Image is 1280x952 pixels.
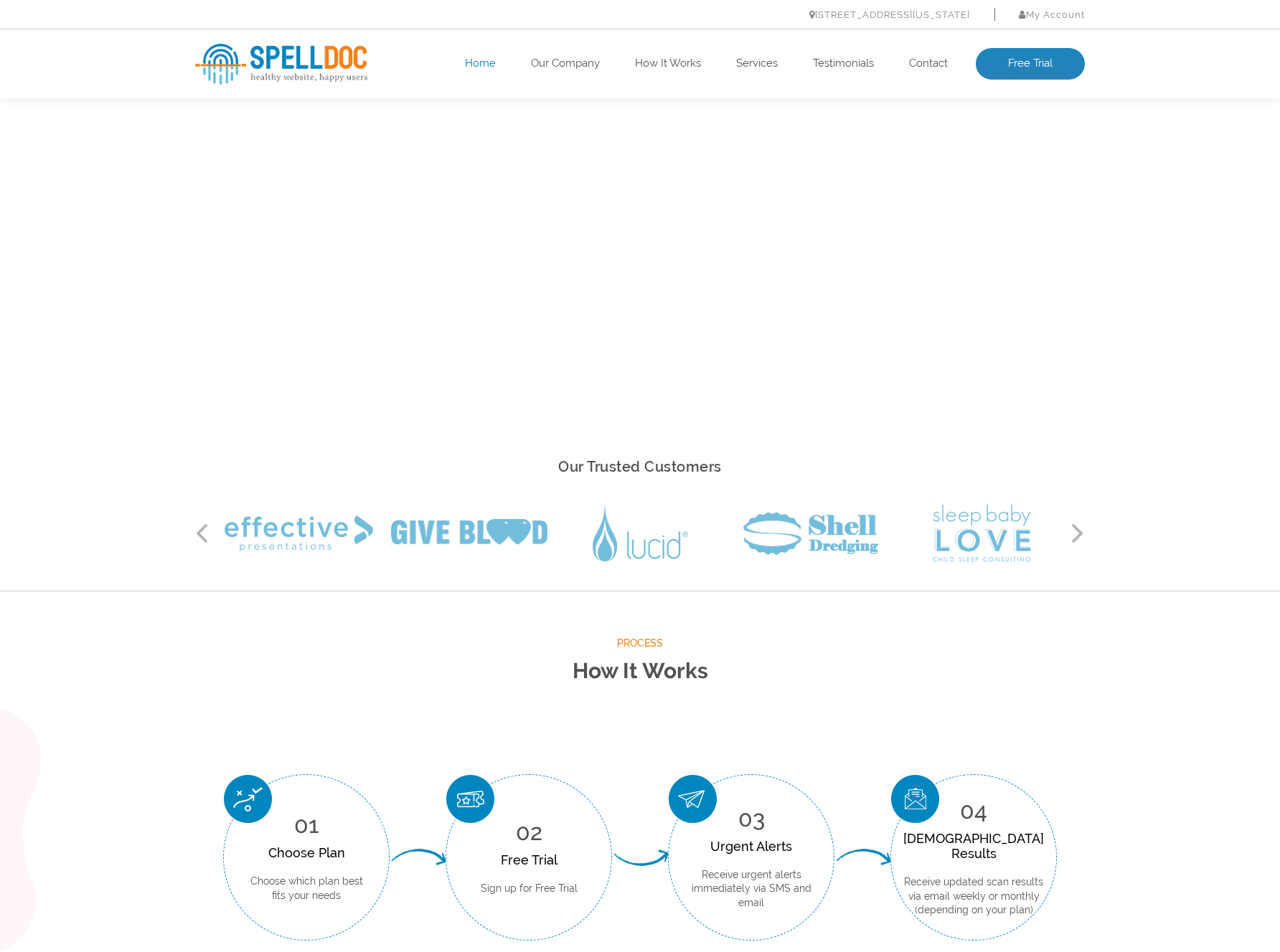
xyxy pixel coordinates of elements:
div: Urgent Alerts [690,839,812,854]
span: 01 [294,811,319,838]
span: Process [195,634,1085,652]
span: 02 [516,819,542,845]
span: 04 [960,797,987,824]
h2: Our Trusted Customers [195,454,1085,480]
img: Urgent Alerts [669,775,717,823]
p: Choose which plan best fits your needs [245,875,367,903]
img: Free Trial [446,775,494,823]
img: Choose Plan [224,775,272,823]
div: [DEMOGRAPHIC_DATA] Results [903,831,1044,861]
button: Next [1070,523,1085,544]
img: Lucid [593,506,688,561]
img: Effective [225,515,373,551]
img: Scan Result [891,775,939,823]
h2: How It Works [195,652,1085,690]
button: Previous [195,523,210,544]
span: 03 [738,805,765,832]
img: Shell Dredging [743,512,878,555]
img: Give Blood [391,519,547,548]
p: Receive urgent alerts immediately via SMS and email [690,868,812,910]
img: Sleep Baby Love [933,505,1031,562]
div: Free Trial [481,852,578,867]
div: Choose Plan [245,845,367,860]
p: Sign up for Free Trial [481,882,578,896]
p: Receive updated scan results via email weekly or monthly (depending on your plan) [903,875,1044,918]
